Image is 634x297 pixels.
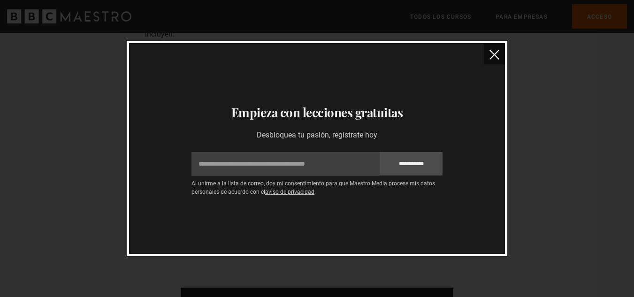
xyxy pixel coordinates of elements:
[484,43,505,64] button: cerca
[265,189,314,195] a: aviso de privacidad
[257,130,377,139] font: Desbloquea tu pasión, regístrate hoy
[191,180,435,195] font: Al unirme a la lista de correo, doy mi consentimiento para que Maestro Media procese mis datos pe...
[314,189,316,195] font: .
[231,104,403,121] font: Empieza con lecciones gratuitas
